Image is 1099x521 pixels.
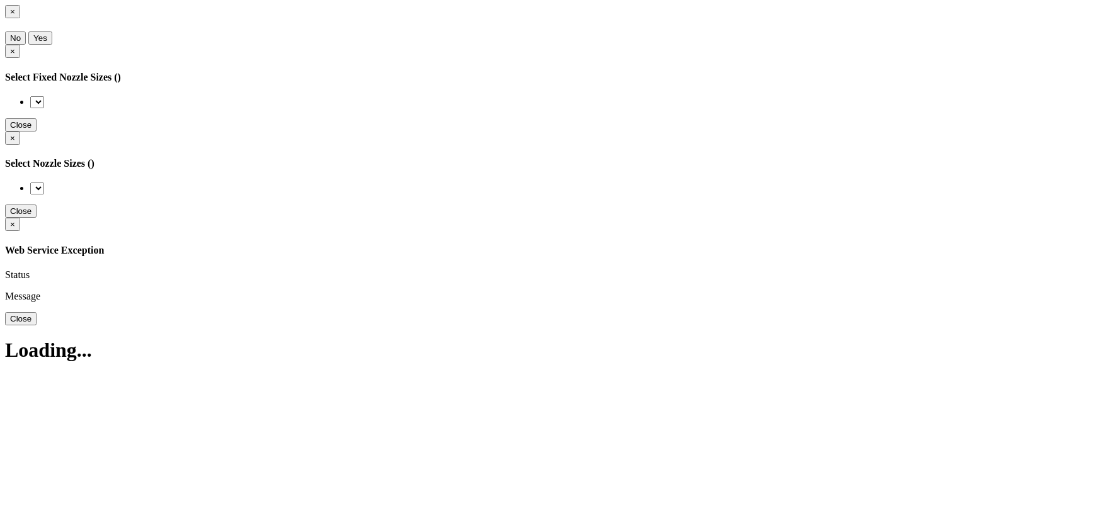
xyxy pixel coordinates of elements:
[5,291,40,301] label: Message
[5,339,1085,362] h1: Loading...
[5,45,20,58] button: Close
[5,245,1085,256] h4: Web Service Exception
[5,269,30,280] label: Status
[5,218,20,231] button: Close
[5,72,1085,83] h4: Select Fixed Nozzle Sizes ( )
[28,31,52,45] button: Yes
[10,47,15,56] span: ×
[5,312,37,325] button: Close
[5,118,37,132] button: Close
[5,158,1085,169] h4: Select Nozzle Sizes ( )
[10,7,15,16] span: ×
[5,31,26,45] button: No
[5,132,20,145] button: Close
[10,220,15,229] span: ×
[5,5,20,18] button: Close
[10,133,15,143] span: ×
[5,204,37,218] button: Close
